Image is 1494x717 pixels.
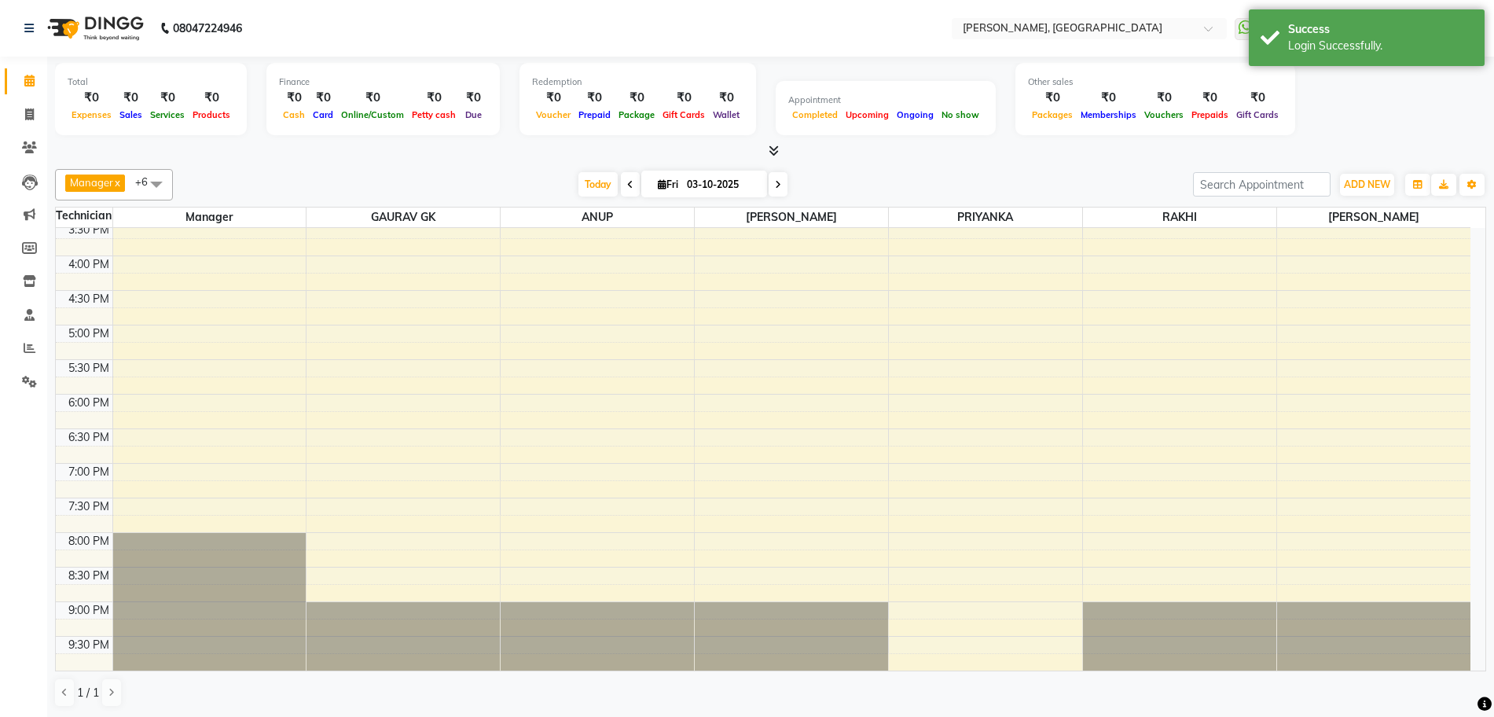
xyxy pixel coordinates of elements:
[695,208,888,227] span: [PERSON_NAME]
[574,109,615,120] span: Prepaid
[1187,89,1232,107] div: ₹0
[279,89,309,107] div: ₹0
[113,176,120,189] a: x
[788,109,842,120] span: Completed
[532,75,743,89] div: Redemption
[1140,89,1187,107] div: ₹0
[279,75,487,89] div: Finance
[889,208,1082,227] span: PRIYANKA
[709,109,743,120] span: Wallet
[65,464,112,480] div: 7:00 PM
[337,109,408,120] span: Online/Custom
[309,109,337,120] span: Card
[893,109,938,120] span: Ongoing
[337,89,408,107] div: ₹0
[501,208,694,227] span: ANUP
[1077,89,1140,107] div: ₹0
[77,685,99,701] span: 1 / 1
[56,208,112,224] div: Technician
[309,89,337,107] div: ₹0
[461,109,486,120] span: Due
[1140,109,1187,120] span: Vouchers
[1340,174,1394,196] button: ADD NEW
[654,178,682,190] span: Fri
[70,176,113,189] span: Manager
[279,109,309,120] span: Cash
[1344,178,1390,190] span: ADD NEW
[460,89,487,107] div: ₹0
[65,325,112,342] div: 5:00 PM
[40,6,148,50] img: logo
[65,222,112,238] div: 3:30 PM
[65,637,112,653] div: 9:30 PM
[65,256,112,273] div: 4:00 PM
[842,109,893,120] span: Upcoming
[682,173,761,197] input: 2025-10-03
[1288,38,1473,54] div: Login Successfully.
[1028,109,1077,120] span: Packages
[408,89,460,107] div: ₹0
[146,109,189,120] span: Services
[65,395,112,411] div: 6:00 PM
[532,109,574,120] span: Voucher
[615,89,659,107] div: ₹0
[1083,208,1276,227] span: RAKHI
[1187,109,1232,120] span: Prepaids
[938,109,983,120] span: No show
[1077,109,1140,120] span: Memberships
[1028,75,1283,89] div: Other sales
[65,360,112,377] div: 5:30 PM
[1288,21,1473,38] div: Success
[65,602,112,619] div: 9:00 PM
[116,109,146,120] span: Sales
[173,6,242,50] b: 08047224946
[65,291,112,307] div: 4:30 PM
[532,89,574,107] div: ₹0
[65,429,112,446] div: 6:30 PM
[574,89,615,107] div: ₹0
[1232,89,1283,107] div: ₹0
[68,109,116,120] span: Expenses
[135,175,160,188] span: +6
[1232,109,1283,120] span: Gift Cards
[68,75,234,89] div: Total
[1028,89,1077,107] div: ₹0
[68,89,116,107] div: ₹0
[146,89,189,107] div: ₹0
[1193,172,1331,197] input: Search Appointment
[615,109,659,120] span: Package
[189,89,234,107] div: ₹0
[307,208,500,227] span: GAURAV GK
[578,172,618,197] span: Today
[659,89,709,107] div: ₹0
[189,109,234,120] span: Products
[659,109,709,120] span: Gift Cards
[65,498,112,515] div: 7:30 PM
[116,89,146,107] div: ₹0
[408,109,460,120] span: Petty cash
[113,208,307,227] span: Manager
[1277,208,1470,227] span: [PERSON_NAME]
[709,89,743,107] div: ₹0
[788,94,983,107] div: Appointment
[65,533,112,550] div: 8:00 PM
[65,568,112,584] div: 8:30 PM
